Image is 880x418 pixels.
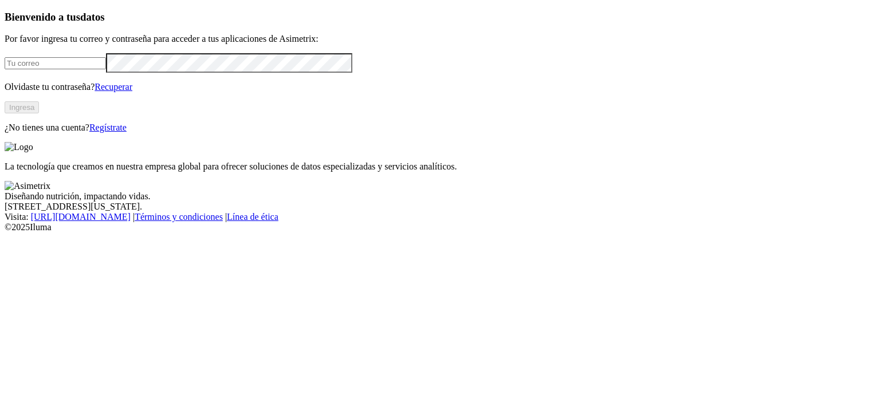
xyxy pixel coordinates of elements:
div: Diseñando nutrición, impactando vidas. [5,191,875,202]
div: © 2025 Iluma [5,222,875,232]
p: Olvidaste tu contraseña? [5,82,875,92]
img: Logo [5,142,33,152]
div: Visita : | | [5,212,875,222]
h3: Bienvenido a tus [5,11,875,23]
p: Por favor ingresa tu correo y contraseña para acceder a tus aplicaciones de Asimetrix: [5,34,875,44]
a: [URL][DOMAIN_NAME] [31,212,131,222]
button: Ingresa [5,101,39,113]
img: Asimetrix [5,181,50,191]
span: datos [80,11,105,23]
a: Línea de ética [227,212,278,222]
a: Recuperar [95,82,132,92]
input: Tu correo [5,57,106,69]
p: ¿No tienes una cuenta? [5,123,875,133]
a: Términos y condiciones [135,212,223,222]
div: [STREET_ADDRESS][US_STATE]. [5,202,875,212]
a: Regístrate [89,123,127,132]
p: La tecnología que creamos en nuestra empresa global para ofrecer soluciones de datos especializad... [5,161,875,172]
